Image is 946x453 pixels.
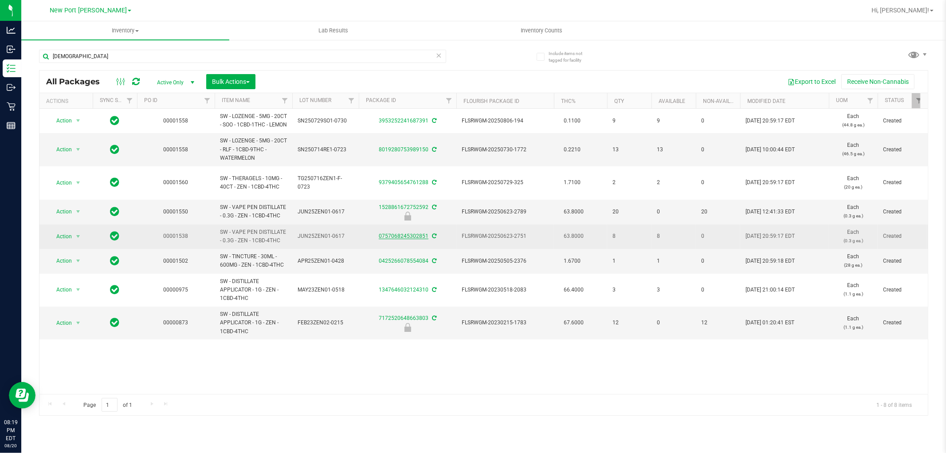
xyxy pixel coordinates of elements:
span: 0 [701,232,735,240]
a: 9379405654761288 [379,179,428,185]
span: 1.6700 [559,255,585,268]
a: Lot Number [299,97,331,103]
div: Newly Received [357,212,458,221]
a: 0425266078554084 [379,258,428,264]
div: Actions [46,98,89,104]
span: 63.8000 [559,205,588,218]
span: Action [48,230,72,243]
span: Hi, [PERSON_NAME]! [871,7,929,14]
button: Receive Non-Cannabis [841,74,915,89]
span: Action [48,114,72,127]
span: SW - DISTILLATE APPLICATOR - 1G - ZEN - 1CBD-4THC [220,277,287,303]
span: Lab Results [306,27,360,35]
a: UOM [836,97,848,103]
span: 0 [657,319,691,327]
inline-svg: Analytics [7,26,16,35]
span: 2 [612,178,646,187]
span: 1.7100 [559,176,585,189]
span: 1 [612,257,646,265]
span: Sync from Compliance System [431,118,436,124]
span: Created [883,319,921,327]
a: 00001560 [164,179,188,185]
span: SW - VAPE PEN DISTILLATE - 0.3G - ZEN - 1CBD-4THC [220,228,287,245]
span: 1 [657,257,691,265]
span: Action [48,317,72,329]
span: [DATE] 10:00:44 EDT [746,146,795,154]
span: select [73,284,84,296]
span: MAY23ZEN01-0518 [298,286,353,294]
span: In Sync [110,176,120,189]
span: Created [883,146,921,154]
a: Flourish Package ID [463,98,519,104]
span: 66.4000 [559,284,588,296]
span: select [73,205,84,218]
span: 2 [657,178,691,187]
span: Sync from Compliance System [431,258,436,264]
p: (1.1 g ea.) [834,323,872,331]
span: select [73,143,84,156]
a: THC% [561,98,576,104]
p: 08:19 PM EDT [4,418,17,442]
a: Lab Results [229,21,437,40]
span: 12 [612,319,646,327]
p: (0.3 g ea.) [834,236,872,245]
span: Created [883,208,921,216]
span: 13 [657,146,691,154]
span: 8 [657,232,691,240]
span: Sync from Compliance System [431,287,436,293]
a: Package ID [366,97,396,103]
span: select [73,230,84,243]
span: 0 [701,117,735,125]
a: 00001558 [164,146,188,153]
a: 8019280753989150 [379,146,428,153]
span: Bulk Actions [212,78,250,85]
a: Qty [614,98,624,104]
span: 12 [701,319,735,327]
p: (46.5 g ea.) [834,150,872,158]
span: FLSRWGM-20250730-1772 [462,146,549,154]
p: (44.8 g ea.) [834,121,872,129]
span: JUN25ZEN01-0617 [298,232,353,240]
span: Each [834,203,872,220]
span: 0.2210 [559,143,585,156]
span: In Sync [110,255,120,267]
span: SW - TINCTURE - 30ML - 600MG - ZEN - 1CBD-4THC [220,252,287,269]
inline-svg: Outbound [7,83,16,92]
span: In Sync [110,230,120,242]
inline-svg: Retail [7,102,16,111]
span: Sync from Compliance System [431,146,436,153]
span: FLSRWGM-20250623-2789 [462,208,549,216]
span: In Sync [110,316,120,329]
span: APR25ZEN01-0428 [298,257,353,265]
inline-svg: Reports [7,121,16,130]
span: FLSRWGM-20230215-1783 [462,319,549,327]
span: Each [834,281,872,298]
span: [DATE] 21:00:14 EDT [746,286,795,294]
a: Filter [442,93,456,108]
span: [DATE] 12:41:33 EDT [746,208,795,216]
span: Created [883,232,921,240]
span: Created [883,178,921,187]
span: Each [834,174,872,191]
a: 00001558 [164,118,188,124]
span: 13 [612,146,646,154]
span: select [73,255,84,267]
span: In Sync [110,284,120,296]
span: select [73,177,84,189]
span: 1 - 8 of 8 items [869,398,919,411]
span: FLSRWGM-20230518-2083 [462,286,549,294]
span: [DATE] 20:59:17 EDT [746,178,795,187]
a: 00001502 [164,258,188,264]
span: Action [48,284,72,296]
span: Sync from Compliance System [431,315,436,321]
span: Action [48,143,72,156]
span: 63.8000 [559,230,588,243]
span: Action [48,255,72,267]
span: Each [834,315,872,331]
span: 0 [657,208,691,216]
span: 0.1100 [559,114,585,127]
span: FLSRWGM-20250806-194 [462,117,549,125]
span: In Sync [110,205,120,218]
a: 1347646032124310 [379,287,428,293]
span: TG250716ZEN1-F-0723 [298,174,353,191]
